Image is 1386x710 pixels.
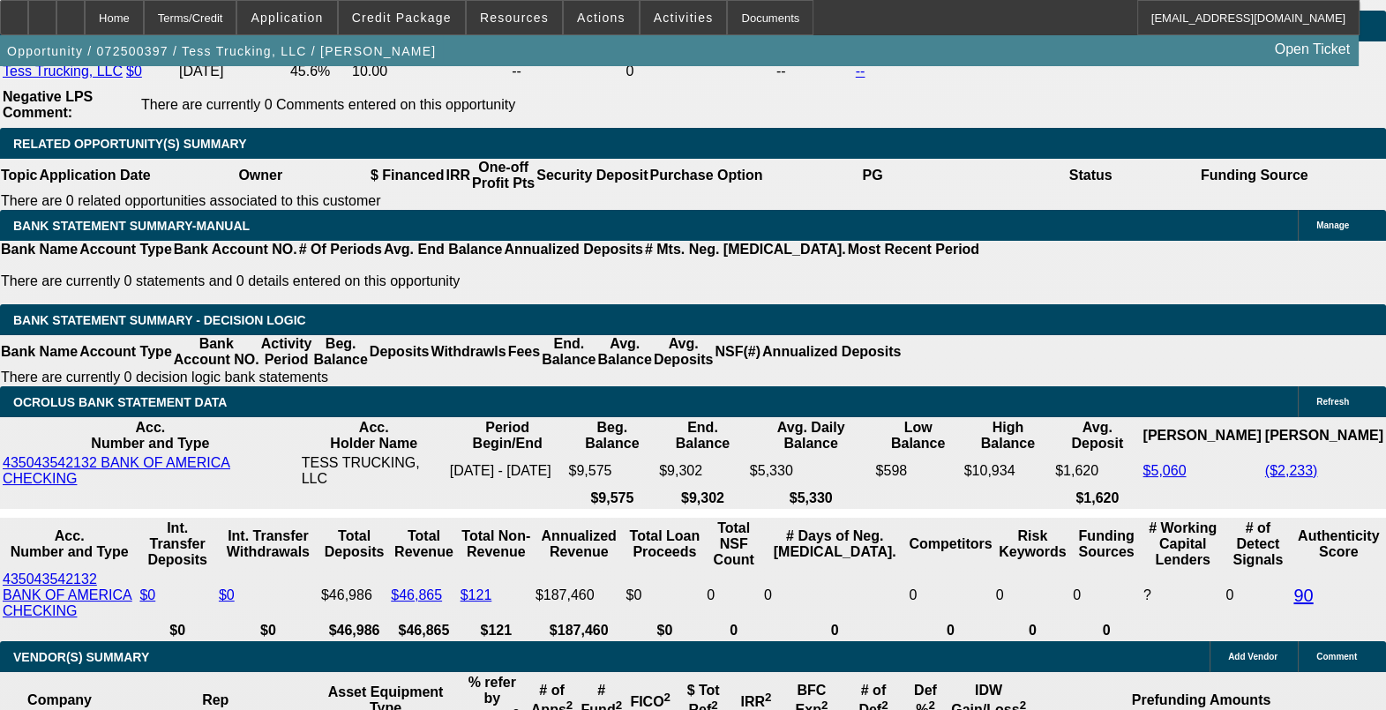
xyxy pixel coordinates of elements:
[658,454,747,488] td: $9,302
[567,454,656,488] td: $9,575
[765,691,771,704] sup: 2
[218,622,318,639] th: $0
[1228,652,1277,661] span: Add Vendor
[141,97,515,112] span: There are currently 0 Comments entered on this opportunity
[740,694,771,709] b: IRR
[38,159,151,192] th: Application Date
[1316,652,1357,661] span: Comment
[1054,490,1140,507] th: $1,620
[596,335,652,369] th: Avg. Balance
[1072,622,1141,639] th: 0
[471,159,536,192] th: One-off Profit Pts
[139,519,215,569] th: Int. Transfer Deposits
[654,11,714,25] span: Activities
[449,419,566,452] th: Period Begin/End
[139,622,215,639] th: $0
[1225,519,1291,569] th: # of Detect Signals
[1264,419,1384,452] th: [PERSON_NAME]
[1200,159,1309,192] th: Funding Source
[173,335,260,369] th: Bank Account NO.
[298,241,383,258] th: # Of Periods
[1054,419,1140,452] th: Avg. Deposit
[79,335,173,369] th: Account Type
[1072,519,1141,569] th: Funding Sources
[79,241,173,258] th: Account Type
[1072,571,1141,620] td: 0
[749,454,873,488] td: $5,330
[251,11,323,25] span: Application
[761,335,902,369] th: Annualized Deposits
[390,622,457,639] th: $46,865
[460,622,533,639] th: $121
[301,419,447,452] th: Acc. Holder Name
[775,63,853,80] td: --
[1143,463,1186,478] a: $5,060
[445,159,471,192] th: IRR
[749,419,873,452] th: Avg. Daily Balance
[3,572,132,618] a: 435043542132 BANK OF AMERICA CHECKING
[847,241,980,258] th: Most Recent Period
[1268,34,1357,64] a: Open Ticket
[507,335,541,369] th: Fees
[352,11,452,25] span: Credit Package
[503,241,643,258] th: Annualized Deposits
[644,241,847,258] th: # Mts. Neg. [MEDICAL_DATA].
[706,622,761,639] th: 0
[2,419,299,452] th: Acc. Number and Type
[202,692,229,707] b: Rep
[714,335,761,369] th: NSF(#)
[564,1,639,34] button: Actions
[763,519,906,569] th: # Days of Neg. [MEDICAL_DATA].
[13,137,246,151] span: RELATED OPPORTUNITY(S) SUMMARY
[567,419,656,452] th: Beg. Balance
[749,490,873,507] th: $5,330
[908,571,993,620] td: 0
[7,44,436,58] span: Opportunity / 072500397 / Tess Trucking, LLC / [PERSON_NAME]
[963,419,1053,452] th: High Balance
[1316,220,1349,230] span: Manage
[763,159,981,192] th: PG
[460,519,533,569] th: Total Non-Revenue
[480,11,549,25] span: Resources
[706,571,761,620] td: 0
[13,219,250,233] span: BANK STATEMENT SUMMARY-MANUAL
[875,419,962,452] th: Low Balance
[369,335,431,369] th: Deposits
[982,159,1200,192] th: Status
[625,519,704,569] th: Total Loan Proceeds
[3,89,93,120] b: Negative LPS Comment:
[908,519,993,569] th: Competitors
[320,622,388,639] th: $46,986
[461,587,492,602] a: $121
[658,419,747,452] th: End. Balance
[536,159,648,192] th: Security Deposit
[625,622,704,639] th: $0
[535,519,624,569] th: Annualized Revenue
[219,587,235,602] a: $0
[13,313,306,327] span: Bank Statement Summary - Decision Logic
[139,587,155,602] a: $0
[320,519,388,569] th: Total Deposits
[567,490,656,507] th: $9,575
[535,622,624,639] th: $187,460
[3,455,230,486] a: 435043542132 BANK OF AMERICA CHECKING
[536,587,623,603] div: $187,460
[370,159,446,192] th: $ Financed
[577,11,626,25] span: Actions
[963,454,1053,488] td: $10,934
[383,241,504,258] th: Avg. End Balance
[1132,692,1271,707] b: Prefunding Amounts
[301,454,447,488] td: TESS TRUCKING, LLC
[511,63,623,80] td: --
[908,622,993,639] th: 0
[763,622,906,639] th: 0
[653,335,715,369] th: Avg. Deposits
[152,159,370,192] th: Owner
[541,335,596,369] th: End. Balance
[1,273,979,289] p: There are currently 0 statements and 0 details entered on this opportunity
[467,1,562,34] button: Resources
[13,395,227,409] span: OCROLUS BANK STATEMENT DATA
[1225,571,1291,620] td: 0
[1142,419,1262,452] th: [PERSON_NAME]
[312,335,368,369] th: Beg. Balance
